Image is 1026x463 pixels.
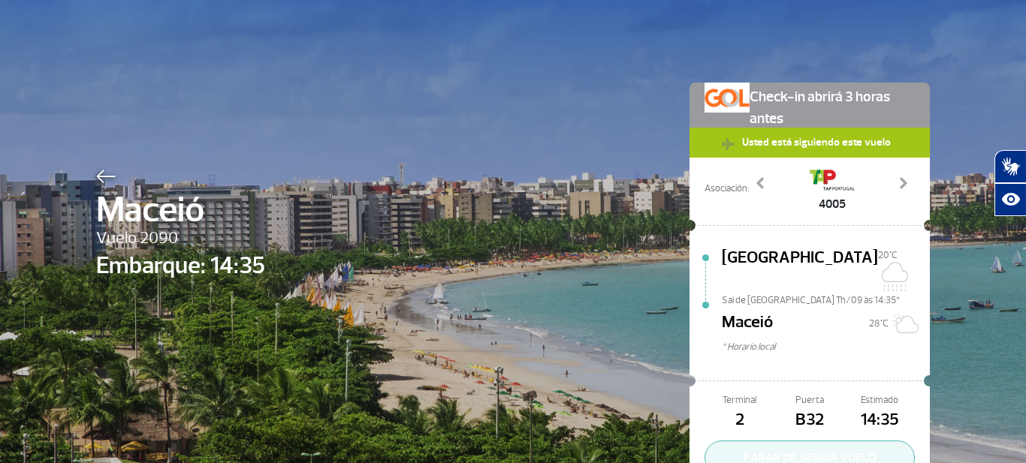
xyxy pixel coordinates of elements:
button: Abrir tradutor de língua de sinais. [994,150,1026,183]
span: Maceió [722,310,773,340]
span: Embarque: 14:35 [96,248,265,284]
span: Puerta [774,393,844,407]
div: Plugin de acessibilidade da Hand Talk. [994,150,1026,216]
span: Sai de [GEOGRAPHIC_DATA] Th/09 às 14:35* [722,293,930,304]
span: Terminal [705,393,774,407]
span: 14:35 [845,407,915,433]
span: Vuelo 2090 [96,226,265,251]
span: 28°C [869,317,889,329]
button: Abrir recursos assistivos. [994,183,1026,216]
span: Check-in abrirá 3 horas antes [750,83,915,130]
span: Maceió [96,183,265,237]
img: Sol com algumas nuvens [889,308,919,338]
span: * Horario local [722,340,930,354]
span: 20°C [878,249,898,261]
span: 4005 [810,195,855,213]
span: B32 [774,407,844,433]
span: Usted está siguiendo este vuelo [735,128,898,156]
span: Asociación: [705,182,749,196]
img: Nublado [878,262,908,292]
span: 2 [705,407,774,433]
span: [GEOGRAPHIC_DATA] [722,245,878,293]
span: Estimado [845,393,915,407]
